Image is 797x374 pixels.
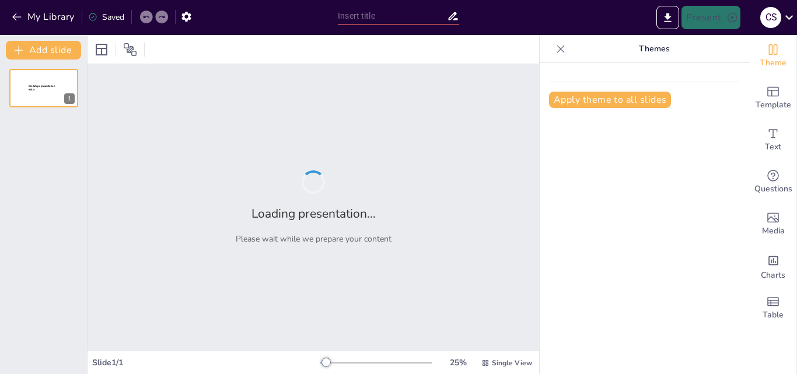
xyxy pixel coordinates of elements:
[760,6,781,29] button: c s
[754,183,792,195] span: Questions
[681,6,740,29] button: Present
[750,245,796,287] div: Add charts and graphs
[123,43,137,57] span: Position
[88,12,124,23] div: Saved
[92,357,320,368] div: Slide 1 / 1
[762,225,785,237] span: Media
[64,93,75,104] div: 1
[492,358,532,368] span: Single View
[444,357,472,368] div: 25 %
[750,119,796,161] div: Add text boxes
[338,8,447,25] input: Insert title
[750,35,796,77] div: Change the overall theme
[750,77,796,119] div: Add ready made slides
[750,287,796,329] div: Add a table
[760,7,781,28] div: c s
[656,6,679,29] button: Export to PowerPoint
[760,57,786,69] span: Theme
[92,40,111,59] div: Layout
[9,8,79,26] button: My Library
[756,99,791,111] span: Template
[236,233,391,244] p: Please wait while we prepare your content
[570,35,738,63] p: Themes
[761,269,785,282] span: Charts
[549,92,671,108] button: Apply theme to all slides
[750,161,796,203] div: Get real-time input from your audience
[763,309,784,321] span: Table
[6,41,81,60] button: Add slide
[765,141,781,153] span: Text
[29,85,55,91] span: Sendsteps presentation editor
[251,205,376,222] h2: Loading presentation...
[9,69,78,107] div: 1
[750,203,796,245] div: Add images, graphics, shapes or video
